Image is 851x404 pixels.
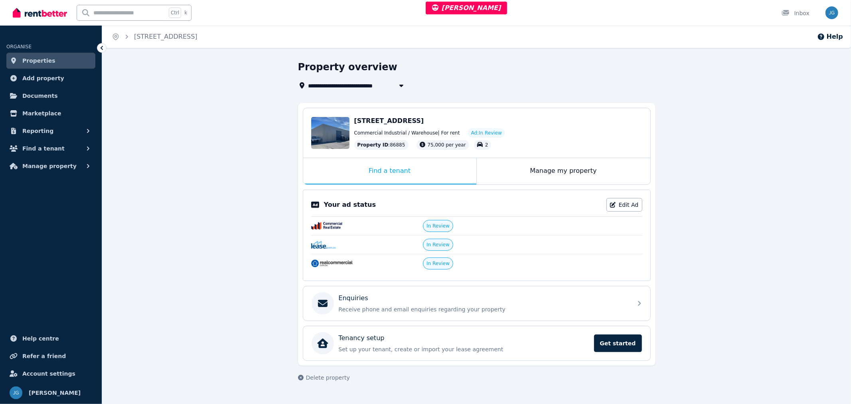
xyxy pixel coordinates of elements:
[303,158,476,184] div: Find a tenant
[10,386,22,399] img: Jeremy Goldschmidt
[303,286,650,321] a: EnquiriesReceive phone and email enquiries regarding your property
[6,158,95,174] button: Manage property
[22,351,66,361] span: Refer a friend
[817,32,843,42] button: Help
[311,222,343,230] img: CommercialRealEstate.com.au
[6,123,95,139] button: Reporting
[324,200,376,210] p: Your ad status
[354,130,460,136] span: Commercial Industrial / Warehouse | For rent
[311,259,353,267] img: RealCommercial.com.au
[6,105,95,121] a: Marketplace
[311,241,336,249] img: Lease.com.au
[29,388,81,398] span: [PERSON_NAME]
[594,335,642,352] span: Get started
[339,305,628,313] p: Receive phone and email enquiries regarding your property
[6,88,95,104] a: Documents
[6,141,95,156] button: Find a tenant
[426,242,450,248] span: In Review
[339,345,589,353] p: Set up your tenant, create or import your lease agreement
[6,53,95,69] a: Properties
[22,73,64,83] span: Add property
[357,142,389,148] span: Property ID
[825,6,838,19] img: Jeremy Goldschmidt
[306,374,350,382] span: Delete property
[22,126,53,136] span: Reporting
[184,10,187,16] span: k
[22,161,77,171] span: Manage property
[22,91,58,101] span: Documents
[782,9,810,17] div: Inbox
[354,140,409,150] div: : 86885
[134,33,197,40] a: [STREET_ADDRESS]
[298,374,350,382] button: Delete property
[432,4,501,12] span: [PERSON_NAME]
[428,142,466,148] span: 75,000 per year
[22,369,75,378] span: Account settings
[13,7,67,19] img: RentBetter
[354,117,424,125] span: [STREET_ADDRESS]
[6,70,95,86] a: Add property
[477,158,650,184] div: Manage my property
[606,198,642,212] a: Edit Ad
[22,56,55,65] span: Properties
[22,109,61,118] span: Marketplace
[485,142,488,148] span: 2
[298,61,397,73] h1: Property overview
[6,44,32,50] span: ORGANISE
[102,26,207,48] nav: Breadcrumb
[426,260,450,267] span: In Review
[22,334,59,343] span: Help centre
[6,348,95,364] a: Refer a friend
[6,366,95,382] a: Account settings
[471,130,502,136] span: Ad: In Review
[22,144,65,153] span: Find a tenant
[339,333,385,343] p: Tenancy setup
[426,223,450,229] span: In Review
[6,331,95,347] a: Help centre
[169,8,181,18] span: Ctrl
[339,293,368,303] p: Enquiries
